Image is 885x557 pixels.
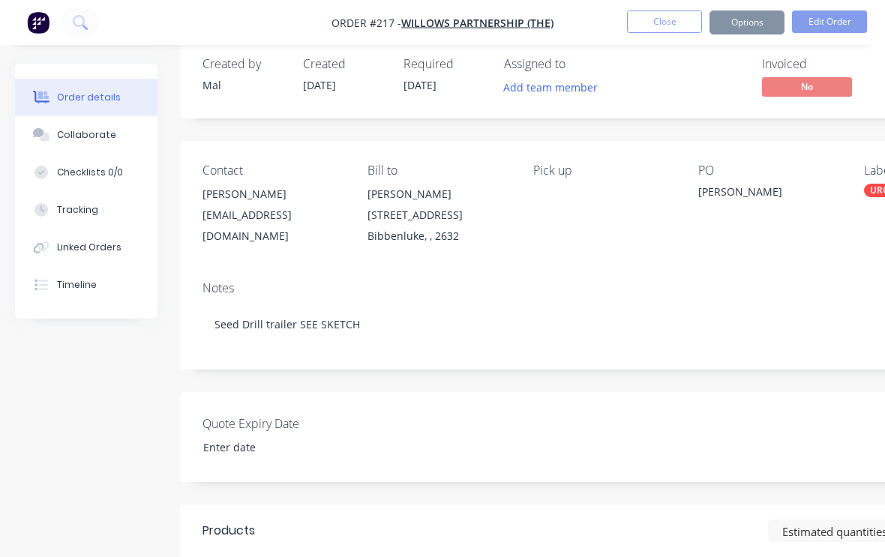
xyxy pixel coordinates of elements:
[762,57,874,71] div: Invoiced
[202,522,255,540] div: Products
[27,11,49,34] img: Factory
[403,57,486,71] div: Required
[698,184,839,205] div: [PERSON_NAME]
[792,10,867,33] button: Edit Order
[709,10,784,34] button: Options
[202,77,285,93] div: Mal
[15,191,157,229] button: Tracking
[57,128,116,142] div: Collaborate
[15,266,157,304] button: Timeline
[57,278,97,292] div: Timeline
[367,163,508,178] div: Bill to
[193,436,379,459] input: Enter date
[15,229,157,266] button: Linked Orders
[303,57,385,71] div: Created
[367,226,508,247] div: Bibbenluke, , 2632
[762,77,852,96] span: No
[367,184,508,247] div: [PERSON_NAME] [STREET_ADDRESS]Bibbenluke, , 2632
[202,415,390,433] label: Quote Expiry Date
[627,10,702,33] button: Close
[202,163,343,178] div: Contact
[202,184,343,205] div: [PERSON_NAME]
[57,166,123,179] div: Checklists 0/0
[15,116,157,154] button: Collaborate
[15,154,157,191] button: Checklists 0/0
[202,184,343,247] div: [PERSON_NAME][EMAIL_ADDRESS][DOMAIN_NAME]
[496,77,606,97] button: Add team member
[698,163,839,178] div: PO
[367,184,508,226] div: [PERSON_NAME] [STREET_ADDRESS]
[403,78,436,92] span: [DATE]
[504,77,606,97] button: Add team member
[57,91,121,104] div: Order details
[57,241,121,254] div: Linked Orders
[15,79,157,116] button: Order details
[533,163,674,178] div: Pick up
[401,16,553,30] a: Willows Partnership (The)
[504,57,654,71] div: Assigned to
[331,16,401,30] span: Order #217 -
[202,57,285,71] div: Created by
[202,205,343,247] div: [EMAIL_ADDRESS][DOMAIN_NAME]
[57,203,98,217] div: Tracking
[303,78,336,92] span: [DATE]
